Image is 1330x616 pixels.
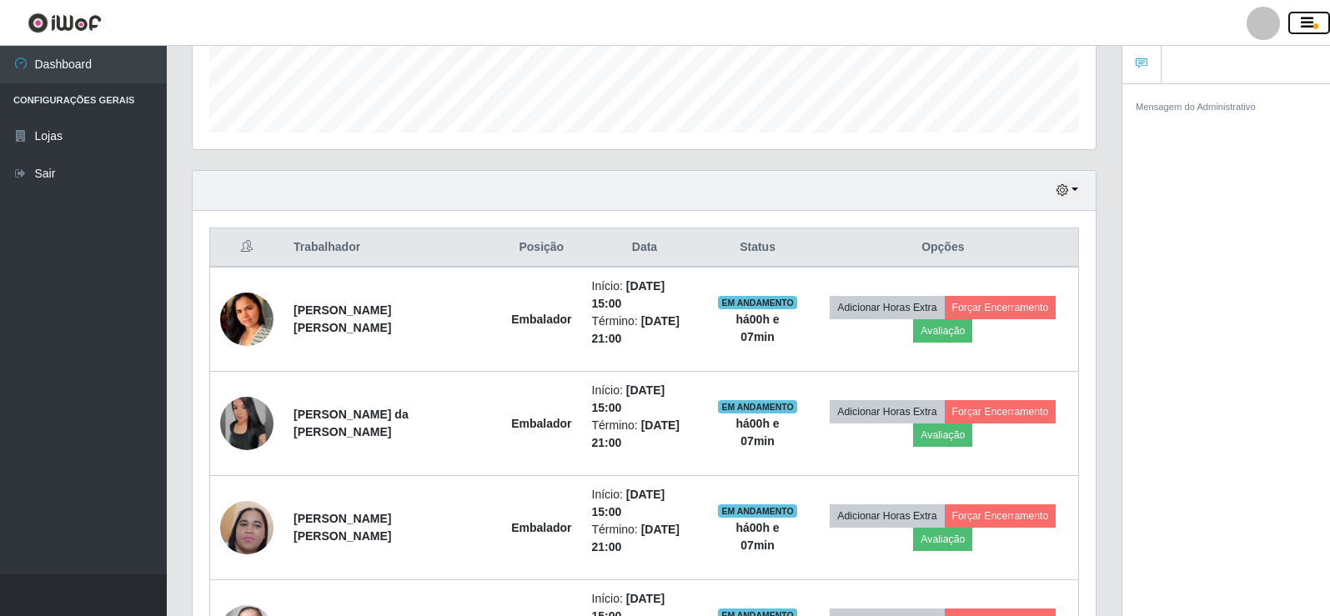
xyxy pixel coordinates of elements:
strong: Embalador [511,521,571,534]
button: Avaliação [913,319,972,343]
th: Posição [501,228,581,268]
img: CoreUI Logo [28,13,102,33]
button: Forçar Encerramento [945,504,1056,528]
button: Avaliação [913,423,972,447]
time: [DATE] 15:00 [592,488,665,518]
button: Forçar Encerramento [945,400,1056,423]
strong: [PERSON_NAME] [PERSON_NAME] [294,512,391,543]
li: Início: [592,382,698,417]
button: Avaliação [913,528,972,551]
th: Opções [808,228,1079,268]
strong: há 00 h e 07 min [735,313,779,343]
time: [DATE] 15:00 [592,383,665,414]
strong: há 00 h e 07 min [735,417,779,448]
strong: Embalador [511,313,571,326]
small: Mensagem do Administrativo [1136,102,1256,112]
img: 1672880944007.jpeg [220,267,274,371]
li: Término: [592,417,698,452]
strong: [PERSON_NAME] da [PERSON_NAME] [294,408,409,438]
strong: há 00 h e 07 min [735,521,779,552]
th: Data [582,228,708,268]
th: Status [707,228,807,268]
span: EM ANDAMENTO [718,296,797,309]
span: EM ANDAMENTO [718,504,797,518]
button: Adicionar Horas Extra [830,296,944,319]
strong: Embalador [511,417,571,430]
button: Forçar Encerramento [945,296,1056,319]
li: Término: [592,313,698,348]
img: 1739383182576.jpeg [220,468,274,587]
span: EM ANDAMENTO [718,400,797,413]
time: [DATE] 15:00 [592,279,665,310]
li: Término: [592,521,698,556]
button: Adicionar Horas Extra [830,400,944,423]
img: 1750472737511.jpeg [220,397,274,450]
th: Trabalhador [284,228,501,268]
strong: [PERSON_NAME] [PERSON_NAME] [294,303,391,334]
li: Início: [592,486,698,521]
li: Início: [592,278,698,313]
button: Adicionar Horas Extra [830,504,944,528]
